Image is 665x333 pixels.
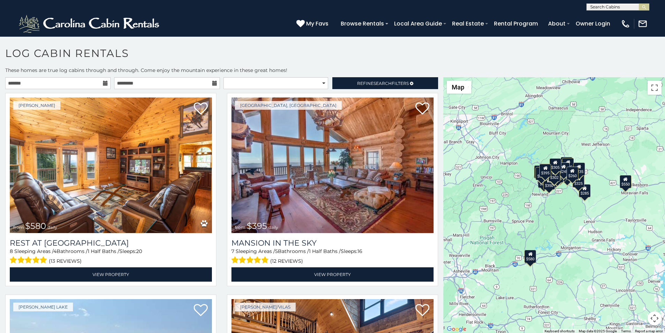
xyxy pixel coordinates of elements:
[452,84,464,91] span: Map
[538,175,550,188] div: $225
[231,248,434,266] div: Sleeping Areas / Bathrooms / Sleeps:
[579,184,591,197] div: $285
[247,221,267,231] span: $395
[25,221,46,231] span: $580
[535,167,547,180] div: $305
[10,97,212,233] a: Rest at Mountain Crest from $580 daily
[415,102,429,116] a: Add to favorites
[275,248,278,254] span: 5
[270,256,303,266] span: (12 reviews)
[391,17,445,30] a: Local Area Guide
[10,238,212,248] a: Rest at [GEOGRAPHIC_DATA]
[231,248,234,254] span: 7
[415,303,429,318] a: Add to favorites
[13,303,73,311] a: [PERSON_NAME] Lake
[53,248,57,254] span: 4
[525,250,537,263] div: $580
[534,165,546,179] div: $295
[567,167,578,180] div: $260
[558,162,570,176] div: $245
[648,311,662,325] button: Map camera controls
[309,248,341,254] span: 1 Half Baths /
[194,102,208,116] a: Add to favorites
[47,225,57,230] span: daily
[490,17,541,30] a: Rental Program
[306,19,328,28] span: My Favs
[635,329,663,333] a: Report a map error
[549,158,561,172] div: $305
[447,81,471,94] button: Change map style
[231,267,434,282] a: View Property
[573,174,585,188] div: $325
[562,158,574,171] div: $255
[561,157,573,170] div: $320
[231,97,434,233] img: Mansion In The Sky
[357,81,409,86] span: Refine Filters
[10,248,13,254] span: 8
[268,225,278,230] span: daily
[449,17,487,30] a: Real Estate
[10,97,212,233] img: Rest at Mountain Crest
[17,13,162,34] img: White-1-2.png
[13,225,24,230] span: from
[136,248,142,254] span: 20
[648,81,662,95] button: Toggle fullscreen view
[545,17,569,30] a: About
[194,303,208,318] a: Add to favorites
[548,168,560,182] div: $302
[231,238,434,248] a: Mansion In The Sky
[10,267,212,282] a: View Property
[573,162,585,176] div: $235
[540,164,552,177] div: $395
[621,329,631,333] a: Terms
[357,248,362,254] span: 16
[235,101,342,110] a: [GEOGRAPHIC_DATA], [GEOGRAPHIC_DATA]
[231,97,434,233] a: Mansion In The Sky from $395 daily
[337,17,387,30] a: Browse Rentals
[10,238,212,248] h3: Rest at Mountain Crest
[620,175,631,188] div: $550
[374,81,392,86] span: Search
[235,303,296,311] a: [PERSON_NAME]/Vilas
[332,77,438,89] a: RefineSearchFilters
[10,248,212,266] div: Sleeping Areas / Bathrooms / Sleeps:
[572,17,614,30] a: Owner Login
[235,225,245,230] span: from
[621,19,630,29] img: phone-regular-white.png
[296,19,330,28] a: My Favs
[49,256,82,266] span: (13 reviews)
[543,176,555,190] div: $350
[540,164,552,177] div: $245
[638,19,648,29] img: mail-regular-white.png
[88,248,119,254] span: 1 Half Baths /
[13,101,60,110] a: [PERSON_NAME]
[579,329,617,333] span: Map data ©2025 Google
